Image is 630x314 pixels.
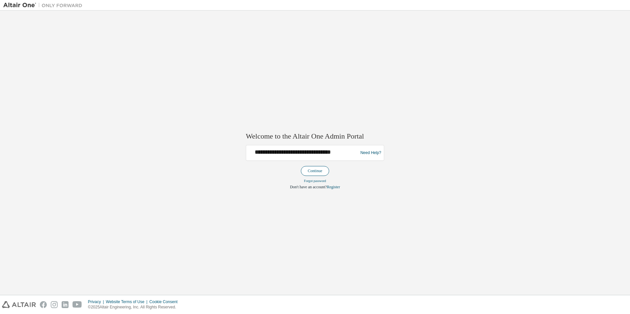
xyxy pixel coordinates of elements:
[40,301,47,308] img: facebook.svg
[301,166,329,176] button: Continue
[72,301,82,308] img: youtube.svg
[62,301,69,308] img: linkedin.svg
[3,2,86,9] img: Altair One
[2,301,36,308] img: altair_logo.svg
[304,179,326,183] a: Forgot password
[149,299,181,304] div: Cookie Consent
[290,185,327,190] span: Don't have an account?
[88,304,182,310] p: © 2025 Altair Engineering, Inc. All Rights Reserved.
[327,185,340,190] a: Register
[246,132,384,141] h2: Welcome to the Altair One Admin Portal
[106,299,149,304] div: Website Terms of Use
[88,299,106,304] div: Privacy
[51,301,58,308] img: instagram.svg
